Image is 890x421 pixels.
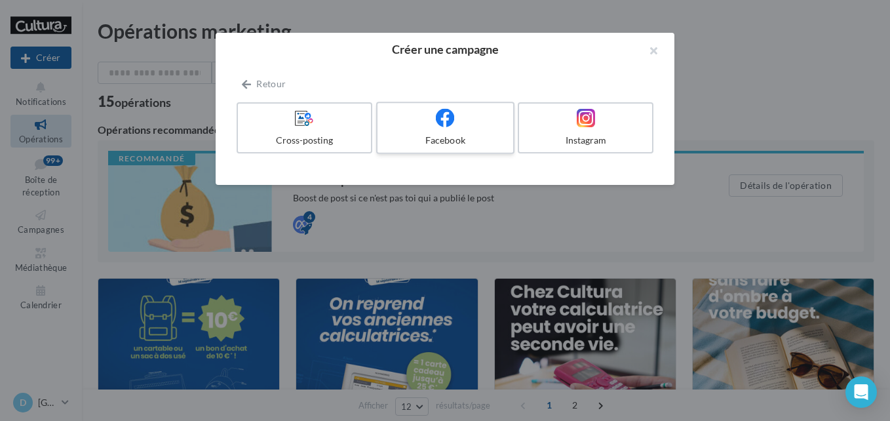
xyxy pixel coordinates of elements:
[237,43,653,55] h2: Créer une campagne
[524,134,647,147] div: Instagram
[243,134,366,147] div: Cross-posting
[383,134,507,147] div: Facebook
[237,76,291,92] button: Retour
[845,376,877,408] div: Open Intercom Messenger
